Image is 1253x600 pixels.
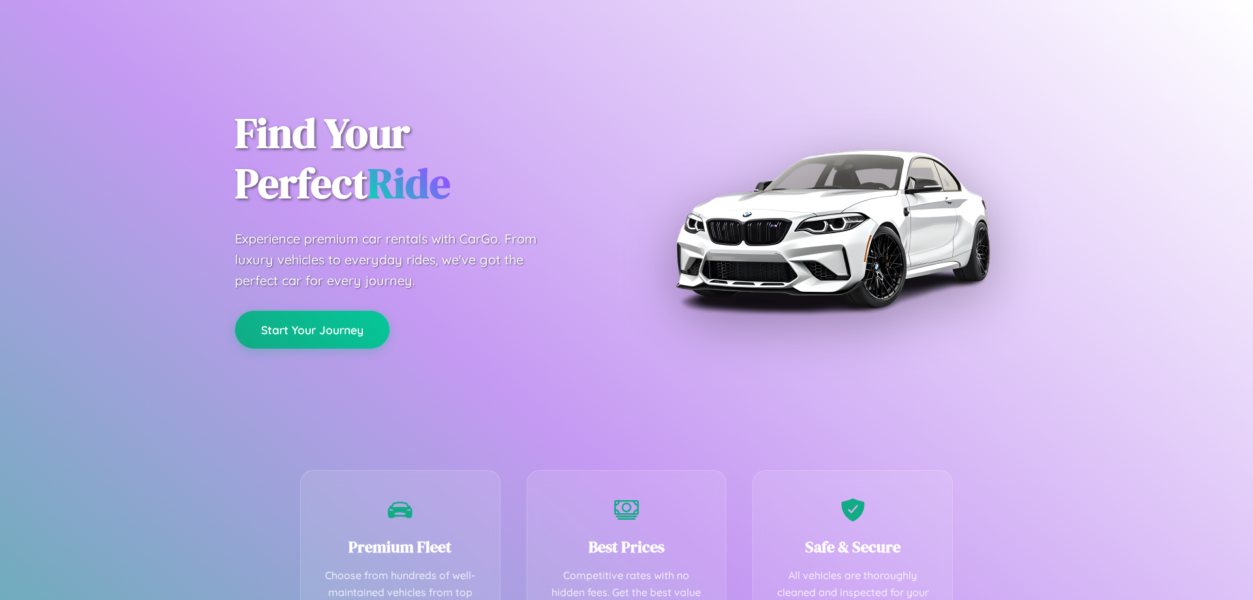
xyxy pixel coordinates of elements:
[235,108,607,209] h1: Find Your Perfect
[235,229,561,291] p: Experience premium car rentals with CarGo. From luxury vehicles to everyday rides, we've got the ...
[669,65,995,392] img: Premium BMW car rental vehicle
[320,536,480,558] h3: Premium Fleet
[547,536,707,558] h3: Best Prices
[235,311,390,349] button: Start Your Journey
[773,536,933,558] h3: Safe & Secure
[367,155,450,212] span: Ride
